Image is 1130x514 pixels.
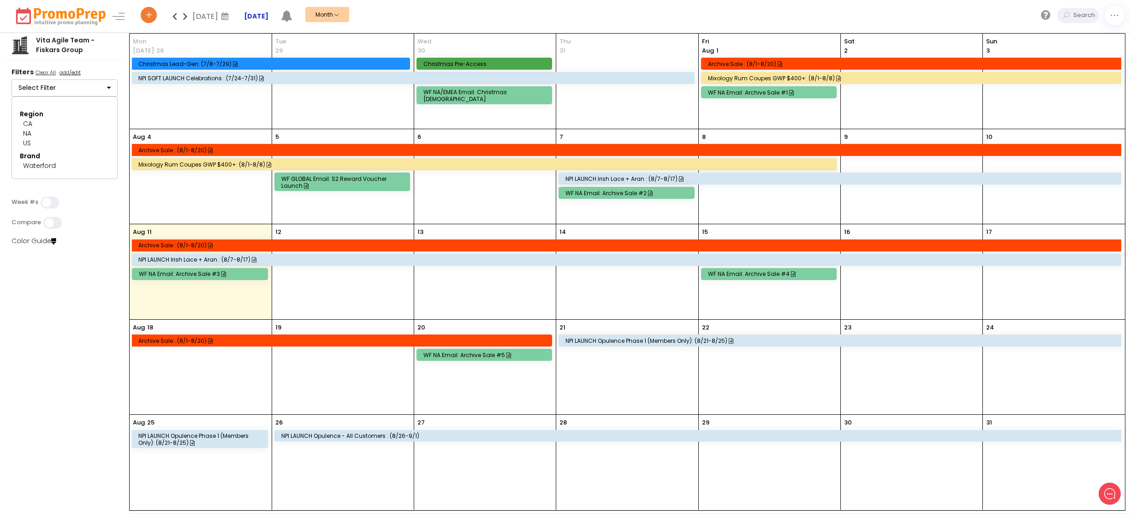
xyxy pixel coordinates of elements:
[275,323,281,332] p: 19
[565,175,1118,182] div: NPI LAUNCH Irish Lace + Aran : (8/7-8/17)
[12,67,34,77] strong: Filters
[417,132,421,142] p: 6
[20,151,109,161] div: Brand
[12,219,41,226] label: Compare
[192,9,232,23] div: [DATE]
[147,323,153,332] p: 18
[702,227,708,237] p: 15
[844,37,979,46] span: Sat
[559,323,565,332] p: 21
[147,418,155,427] p: 25
[986,46,990,55] p: 3
[133,46,154,55] p: [DATE]
[133,418,145,427] p: Aug
[138,242,1118,249] div: Archive Sale : (8/1-8/20)
[281,432,1118,439] div: NPI LAUNCH Opulence - All Customers : (8/26-9/1)
[275,37,410,46] span: Tue
[305,7,349,22] button: Month
[844,418,852,427] p: 30
[565,190,690,197] div: WF NA Email: Archive Sale #2
[59,69,81,76] u: add/edit
[58,69,83,78] a: add/edit
[702,132,706,142] p: 8
[14,45,171,60] h1: Hello [PERSON_NAME]!
[14,93,170,111] button: New conversation
[708,60,1118,67] div: Archive Sale : (8/1-8/20)
[138,147,1118,154] div: Archive Sale : (8/1-8/20)
[23,119,106,129] div: CA
[147,132,151,142] p: 4
[59,98,111,106] span: New conversation
[708,89,833,96] div: WF NA Email: Archive Sale #1
[417,37,553,46] span: Wed
[844,46,848,55] p: 2
[133,323,145,332] p: Aug
[14,61,171,76] h2: What can we do to help?
[559,227,566,237] p: 14
[30,36,118,55] div: Vita Agile Team - Fiskars Group
[702,46,719,55] p: 1
[986,323,994,332] p: 24
[986,227,992,237] p: 17
[702,323,709,332] p: 22
[133,37,268,46] span: Mon
[138,256,1117,263] div: NPI LAUNCH Irish Lace + Aran : (8/7-8/17)
[275,132,279,142] p: 5
[20,109,109,119] div: Region
[844,132,848,142] p: 9
[244,12,268,21] a: [DATE]
[23,129,106,138] div: NA
[844,227,850,237] p: 16
[133,132,145,142] p: Aug
[275,418,283,427] p: 26
[12,236,56,245] a: Color Guide
[138,337,548,344] div: Archive Sale : (8/1-8/20)
[23,138,106,148] div: US
[417,418,425,427] p: 27
[138,161,833,168] div: Mixology Rum Coupes GWP $400+: (8/1-8/8)
[1071,8,1099,23] input: Search
[36,69,56,76] u: Clear All
[275,227,281,237] p: 12
[147,227,152,237] p: 11
[986,132,993,142] p: 10
[844,323,851,332] p: 23
[708,270,833,277] div: WF NA Email: Archive Sale #4
[281,175,406,189] div: WF GLOBAL Email: S2 Reward Voucher Launch
[565,337,1118,344] div: NPI LAUNCH Opulence Phase 1 (Members Only): (8/21-8/25)
[423,352,548,359] div: WF NA Email: Archive Sale #5
[1099,483,1121,505] iframe: gist-messenger-bubble-iframe
[417,227,423,237] p: 13
[139,270,264,277] div: WF NA Email: Archive Sale #3
[702,418,709,427] p: 29
[559,418,567,427] p: 28
[986,37,1122,46] span: Sun
[11,36,30,54] img: company.png
[702,46,714,55] span: Aug
[138,60,406,67] div: Christmas Lead-Gen: (7/8-7/29)
[559,46,565,55] p: 31
[275,46,283,55] p: 29
[417,46,425,55] p: 30
[77,323,117,329] span: We run on Gist
[559,132,563,142] p: 7
[708,75,1118,82] div: Mixology Rum Coupes GWP $400+: (8/1-8/8)
[23,161,106,171] div: Waterford
[417,323,425,332] p: 20
[423,89,548,102] div: WF NA/EMEA Email: Christmas [DEMOGRAPHIC_DATA]
[986,418,992,427] p: 31
[559,37,695,46] span: Thu
[138,432,264,446] div: NPI LAUNCH Opulence Phase 1 (Members Only): (8/21-8/25)
[12,198,38,206] label: Week #s
[702,37,837,46] span: Fri
[423,60,548,67] div: Christmas Pre-Access
[156,46,164,55] p: 28
[12,79,118,97] button: Select Filter
[138,75,690,82] div: NPI SOFT LAUNCH Celebrations : (7/24-7/31)
[133,227,145,237] p: Aug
